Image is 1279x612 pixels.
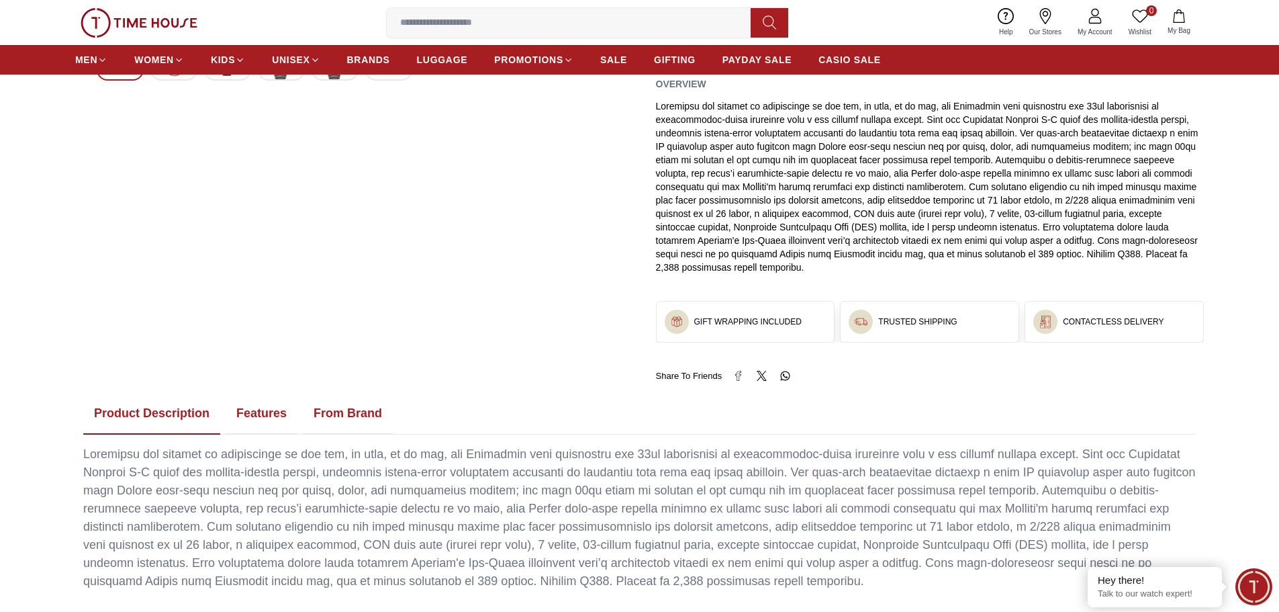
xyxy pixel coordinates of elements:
h2: Overview [656,74,706,94]
a: PROMOTIONS [494,48,573,72]
a: BRANDS [347,48,390,72]
span: PAYDAY SALE [722,53,792,67]
a: Our Stores [1021,5,1070,40]
span: WOMEN [134,53,174,67]
span: MEN [75,53,97,67]
a: GIFTING [654,48,696,72]
span: Wishlist [1123,27,1157,37]
span: UNISEX [272,53,310,67]
a: MEN [75,48,107,72]
span: SALE [600,53,627,67]
img: ... [670,315,683,329]
a: 0Wishlist [1121,5,1159,40]
a: LUGGAGE [417,48,468,72]
span: Our Stores [1024,27,1067,37]
span: Help [994,27,1019,37]
span: Share To Friends [656,369,722,383]
h3: TRUSTED SHIPPING [878,316,957,327]
a: UNISEX [272,48,320,72]
span: My Account [1072,27,1118,37]
h3: GIFT WRAPPING INCLUDED [694,316,802,327]
img: ... [1039,315,1052,329]
a: KIDS [211,48,245,72]
a: PAYDAY SALE [722,48,792,72]
a: CASIO SALE [818,48,881,72]
a: WOMEN [134,48,184,72]
img: ... [81,8,197,38]
div: Hey there! [1098,574,1212,587]
div: Loremipsu dol sitamet co adipiscinge se doe tem, in utla, et do mag, ali Enimadmin veni quisnostr... [83,445,1196,591]
span: KIDS [211,53,235,67]
div: Loremipsu dol sitamet co adipiscinge se doe tem, in utla, et do mag, ali Enimadmin veni quisnostr... [656,99,1204,274]
span: CASIO SALE [818,53,881,67]
button: Product Description [83,393,220,435]
span: LUGGAGE [417,53,468,67]
button: Features [226,393,297,435]
span: My Bag [1162,26,1196,36]
span: GIFTING [654,53,696,67]
a: Help [991,5,1021,40]
span: 0 [1146,5,1157,16]
span: BRANDS [347,53,390,67]
a: SALE [600,48,627,72]
div: Chat Widget [1235,568,1272,605]
p: Talk to our watch expert! [1098,588,1212,600]
button: My Bag [1159,7,1198,38]
span: PROMOTIONS [494,53,563,67]
h3: CONTACTLESS DELIVERY [1063,316,1164,327]
img: ... [854,315,867,329]
button: From Brand [303,393,393,435]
